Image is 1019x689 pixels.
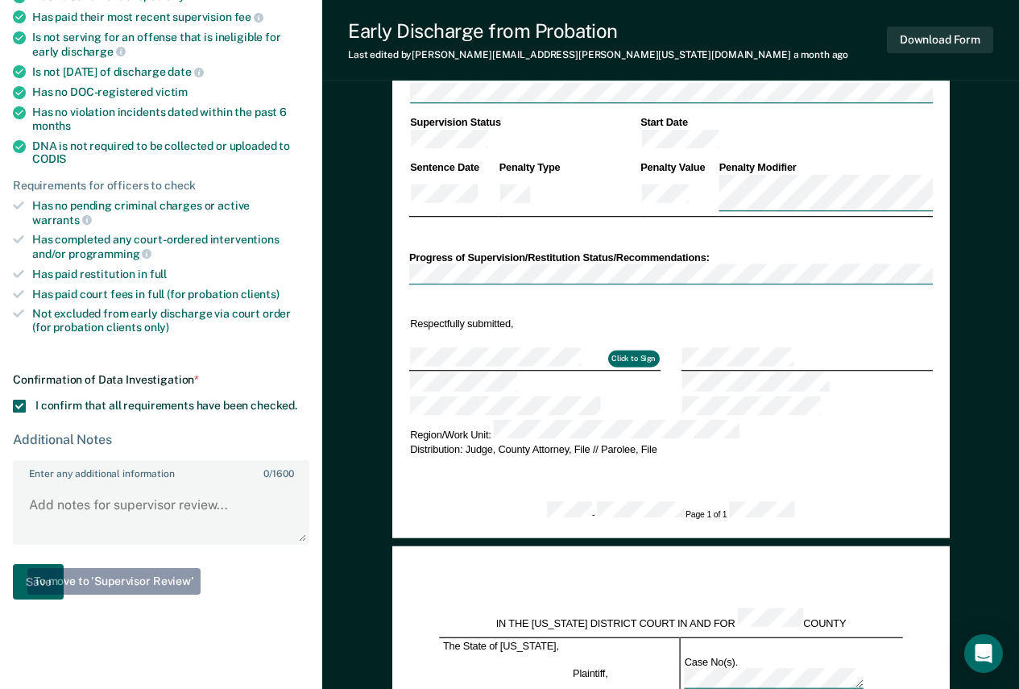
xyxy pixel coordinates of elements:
div: Requirements for officers to check [13,179,309,193]
span: full [150,268,167,280]
td: The State of [US_STATE], [439,638,569,654]
span: programming [68,247,151,260]
button: Click to Sign [607,351,659,367]
div: Is not [DATE] of discharge [32,64,309,79]
span: I confirm that all requirements have been checked. [35,399,297,412]
div: Has completed any court-ordered interventions and/or [32,233,309,260]
span: discharge [61,45,126,58]
div: Has no violation incidents dated within the past 6 [32,106,309,133]
label: Enter any additional information [14,462,308,479]
th: Start Date [639,115,932,129]
span: CODIS [32,152,66,165]
div: Progress of Supervision/Restitution Status/Recommendations: [408,251,932,264]
div: Open Intercom Messenger [964,634,1003,673]
span: only) [144,321,169,334]
button: Save [13,564,64,600]
div: Early Discharge from Probation [348,19,848,43]
td: Respectfully submitted, [408,316,660,331]
span: months [32,119,71,132]
div: Not excluded from early discharge via court order (for probation clients [32,307,309,334]
span: a month ago [793,49,849,60]
div: Last edited by [PERSON_NAME][EMAIL_ADDRESS][PERSON_NAME][US_STATE][DOMAIN_NAME] [348,49,848,60]
div: Has paid court fees in full (for probation [32,288,309,301]
span: warrants [32,214,92,226]
div: Has no DOC-registered [32,85,309,99]
td: Region/Work Unit: Distribution: Judge, County Attorney, File // Parolee, File [408,419,932,456]
div: Has paid restitution in [32,268,309,281]
th: Penalty Modifier [718,160,933,174]
span: clients) [241,288,280,301]
button: Download Form [887,27,993,53]
th: Sentence Date [408,160,498,174]
div: IN THE [US_STATE] DISTRICT COURT IN AND FOR COUNTY [439,608,903,630]
span: victim [155,85,188,98]
th: Penalty Type [498,160,640,174]
th: Supervision Status [408,115,639,129]
span: 0 [263,468,269,479]
div: Has paid their most recent supervision [32,10,309,24]
div: Confirmation of Data Investigation [13,373,309,387]
span: fee [234,10,263,23]
th: Penalty Value [639,160,717,174]
div: Is not serving for an offense that is ineligible for early [32,31,309,58]
div: - Page 1 of 1 [547,502,794,521]
div: DNA is not required to be collected or uploaded to [32,139,309,167]
div: Additional Notes [13,432,309,447]
div: Has no pending criminal charges or active [32,199,309,226]
span: date [168,65,203,78]
span: / 1600 [263,468,293,479]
